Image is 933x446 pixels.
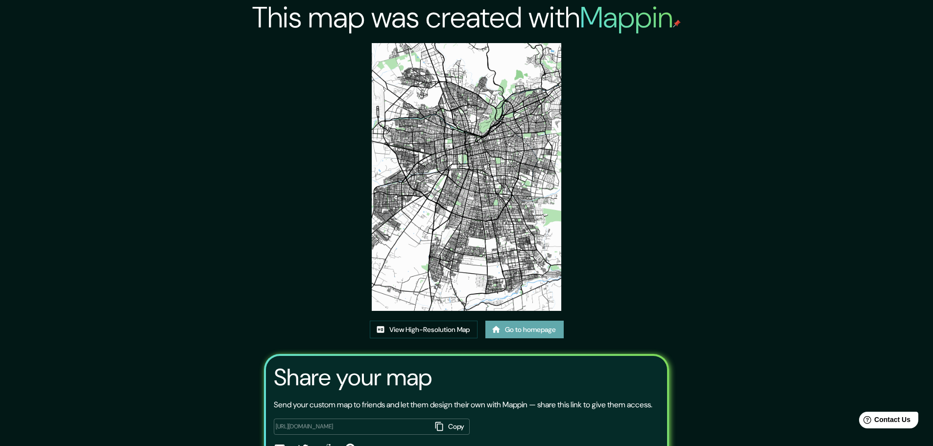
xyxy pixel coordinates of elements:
h3: Share your map [274,364,432,391]
a: Go to homepage [485,321,564,339]
iframe: Help widget launcher [846,408,922,435]
img: mappin-pin [673,20,681,27]
p: Send your custom map to friends and let them design their own with Mappin — share this link to gi... [274,399,652,411]
a: View High-Resolution Map [370,321,478,339]
button: Copy [431,419,470,435]
img: created-map [372,43,561,311]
